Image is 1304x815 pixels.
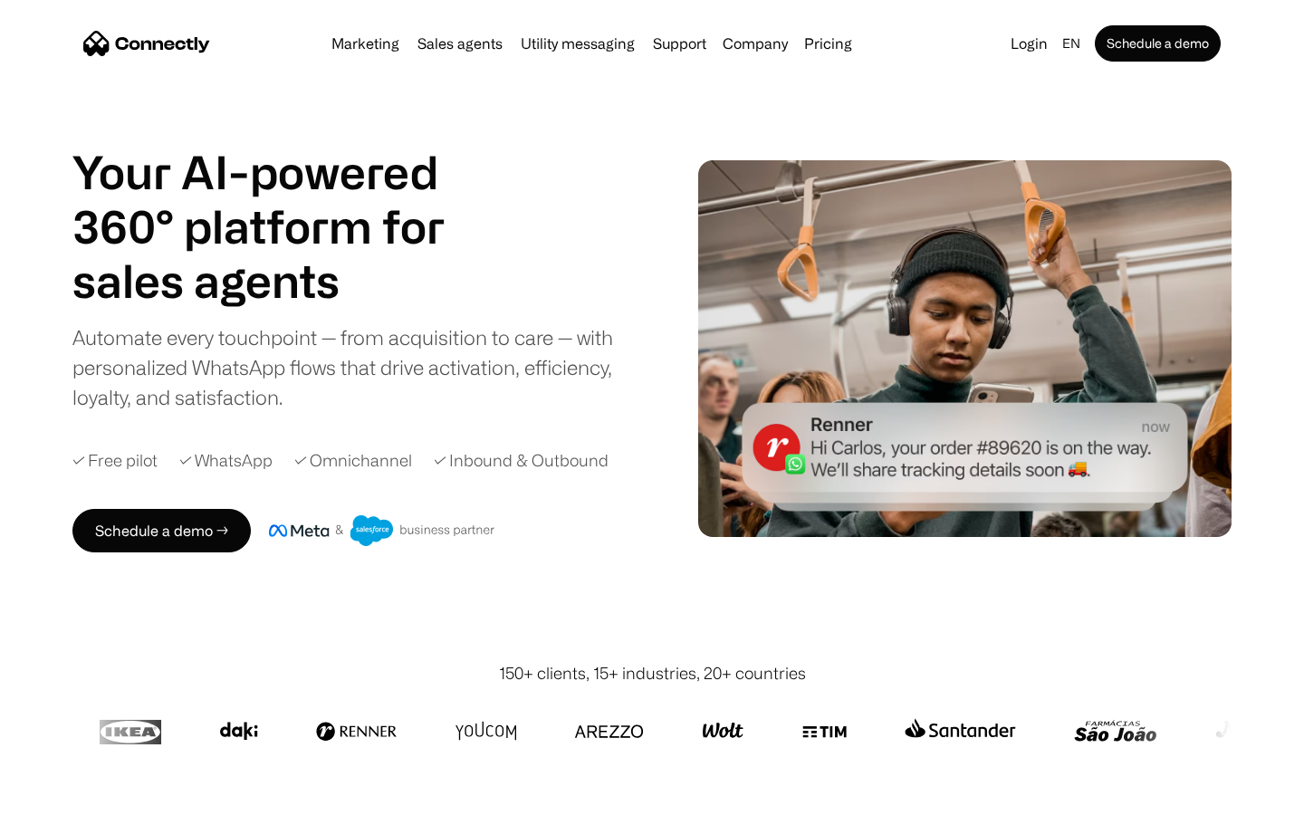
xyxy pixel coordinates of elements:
[294,448,412,473] div: ✓ Omnichannel
[72,254,489,308] div: 1 of 4
[1003,31,1055,56] a: Login
[72,254,489,308] h1: sales agents
[410,36,510,51] a: Sales agents
[499,661,806,686] div: 150+ clients, 15+ industries, 20+ countries
[83,30,210,57] a: home
[723,31,788,56] div: Company
[717,31,793,56] div: Company
[179,448,273,473] div: ✓ WhatsApp
[1055,31,1091,56] div: en
[36,783,109,809] ul: Language list
[72,448,158,473] div: ✓ Free pilot
[797,36,859,51] a: Pricing
[513,36,642,51] a: Utility messaging
[72,145,489,254] h1: Your AI-powered 360° platform for
[1062,31,1080,56] div: en
[72,254,489,308] div: carousel
[72,322,643,412] div: Automate every touchpoint — from acquisition to care — with personalized WhatsApp flows that driv...
[18,781,109,809] aside: Language selected: English
[324,36,407,51] a: Marketing
[1095,25,1221,62] a: Schedule a demo
[72,509,251,552] a: Schedule a demo →
[269,515,495,546] img: Meta and Salesforce business partner badge.
[434,448,609,473] div: ✓ Inbound & Outbound
[646,36,714,51] a: Support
